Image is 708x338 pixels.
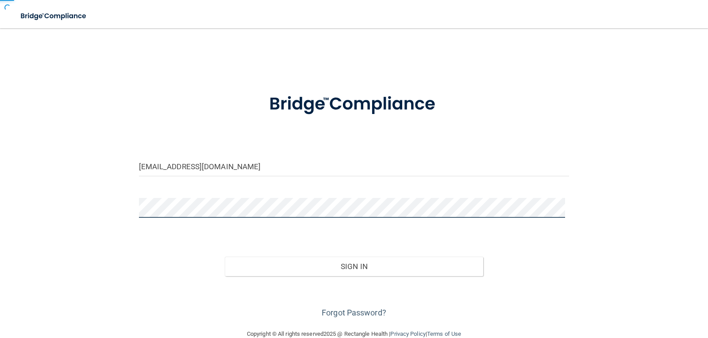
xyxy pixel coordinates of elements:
[139,156,569,176] input: Email
[251,81,457,127] img: bridge_compliance_login_screen.278c3ca4.svg
[390,330,425,337] a: Privacy Policy
[225,257,483,276] button: Sign In
[427,330,461,337] a: Terms of Use
[322,308,386,317] a: Forgot Password?
[13,7,95,25] img: bridge_compliance_login_screen.278c3ca4.svg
